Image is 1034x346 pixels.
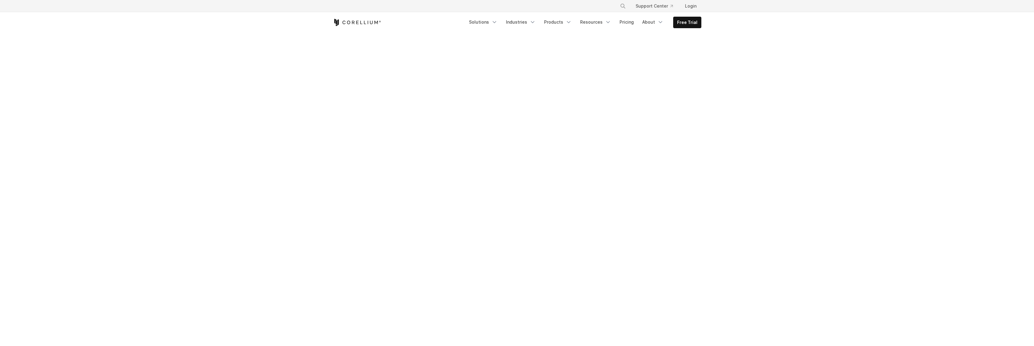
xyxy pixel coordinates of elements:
[465,17,501,28] a: Solutions
[631,1,678,12] a: Support Center
[680,1,701,12] a: Login
[639,17,667,28] a: About
[617,1,628,12] button: Search
[333,19,381,26] a: Corellium Home
[616,17,637,28] a: Pricing
[465,17,701,28] div: Navigation Menu
[540,17,575,28] a: Products
[502,17,539,28] a: Industries
[673,17,701,28] a: Free Trial
[613,1,701,12] div: Navigation Menu
[577,17,615,28] a: Resources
